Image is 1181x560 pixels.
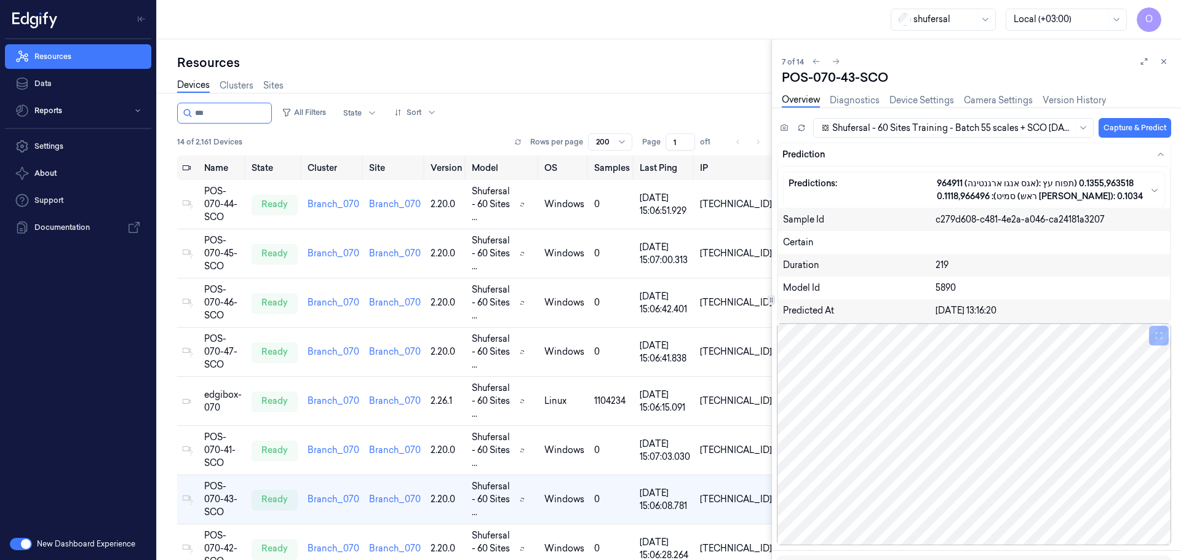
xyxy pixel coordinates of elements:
div: [TECHNICAL_ID] [700,444,772,457]
span: 963518 (תפוח עץ סמיט): 0.1118 [937,177,1134,202]
div: ready [252,342,298,362]
div: Model Id [783,282,936,294]
div: ready [252,539,298,559]
div: [DATE] 15:07:00.313 [640,241,690,267]
a: Version History [1043,94,1106,107]
a: Branch_070 [308,444,359,455]
div: POS-070-41-SCO [204,431,242,470]
button: Predictions:964911 (אגס אנגו ארגנטינה): 0.1355,963518 (תפוח עץ סמיט): 0.1118,966496 (ראש [PERSON_... [784,172,1164,208]
div: Prediction [777,166,1171,323]
div: Duration [783,259,936,272]
div: Predictions: [789,177,937,203]
a: Branch_070 [308,199,359,210]
p: windows [544,542,584,555]
button: O [1137,7,1161,32]
p: Rows per page [530,136,583,148]
div: ready [252,195,298,215]
a: Branch_070 [308,494,359,505]
div: 219 [936,259,1165,272]
div: 0 [594,198,630,211]
span: Shufersal - 60 Sites ... [472,185,515,224]
a: Branch_070 [369,248,421,259]
button: All Filters [277,103,331,122]
div: 2.20.0 [431,493,462,506]
div: ready [252,392,298,411]
div: ready [252,293,298,313]
div: ready [252,441,298,460]
a: Data [5,71,151,96]
span: Shufersal - 60 Sites ... [472,382,515,420]
p: windows [544,247,584,260]
div: 1104234 [594,395,630,408]
span: Shufersal - 60 Sites ... [472,480,515,519]
a: Branch_070 [308,395,359,406]
div: 0 [594,542,630,555]
div: 2.20.0 [431,296,462,309]
button: About [5,161,151,186]
div: ready [252,244,298,264]
div: [DATE] 15:07:03.030 [640,438,690,463]
th: Site [364,156,426,180]
div: [TECHNICAL_ID] [700,542,772,555]
a: Resources [5,44,151,69]
th: Samples [589,156,635,180]
div: [TECHNICAL_ID] [700,395,772,408]
span: 14 of 2,161 Devices [177,136,242,148]
div: [DATE] 15:06:15.091 [640,388,690,414]
div: [DATE] 15:06:51.929 [640,192,690,218]
div: edgibox-070 [204,388,242,414]
th: Cluster [303,156,364,180]
span: Page [642,136,661,148]
a: Documentation [5,215,151,240]
div: [TECHNICAL_ID] [700,493,772,506]
div: 2.20.0 [431,247,462,260]
p: windows [544,444,584,457]
div: Predicted At [783,304,936,317]
div: , , [937,177,1159,203]
div: Resources [177,54,771,71]
th: Model [467,156,539,180]
a: Sites [263,79,284,92]
button: Reports [5,98,151,123]
span: 964911 (אגס אנגו ארגנטינה): 0.1355 [937,177,1104,189]
a: Branch_070 [308,346,359,357]
a: Diagnostics [830,94,880,107]
a: Branch_070 [369,346,421,357]
div: 2.20.0 [431,345,462,358]
div: POS-070-43-SCO [782,69,1171,86]
p: windows [544,493,584,506]
th: Last Ping [635,156,695,180]
div: POS-070-47-SCO [204,333,242,371]
span: Shufersal - 60 Sites ... [472,431,515,470]
div: [DATE] 15:06:42.401 [640,290,690,316]
div: 2.20.0 [431,198,462,211]
div: [DATE] 13:16:20 [936,304,1165,317]
a: Branch_070 [369,444,421,455]
th: IP [695,156,777,180]
div: [TECHNICAL_ID] [700,247,772,260]
a: Devices [177,79,210,93]
div: 0 [594,345,630,358]
div: POS-070-45-SCO [204,234,242,273]
p: windows [544,345,584,358]
p: windows [544,198,584,211]
span: 7 of 14 [782,57,804,67]
a: Branch_070 [369,199,421,210]
div: 0 [594,444,630,457]
a: Branch_070 [369,543,421,554]
button: Prediction [777,143,1171,166]
div: 2.20.0 [431,444,462,457]
div: [DATE] 15:06:08.781 [640,487,690,513]
div: 2.20.0 [431,542,462,555]
div: [TECHNICAL_ID] [700,296,772,309]
a: Branch_070 [308,248,359,259]
p: windows [544,296,584,309]
div: 5890 [936,282,1165,294]
span: 966496 (ראש [PERSON_NAME]): 0.1034 [960,190,1143,202]
p: linux [544,395,584,408]
div: 0 [594,493,630,506]
span: Shufersal - 60 Sites ... [472,283,515,322]
div: Certain [783,236,1165,249]
a: Device Settings [889,94,954,107]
